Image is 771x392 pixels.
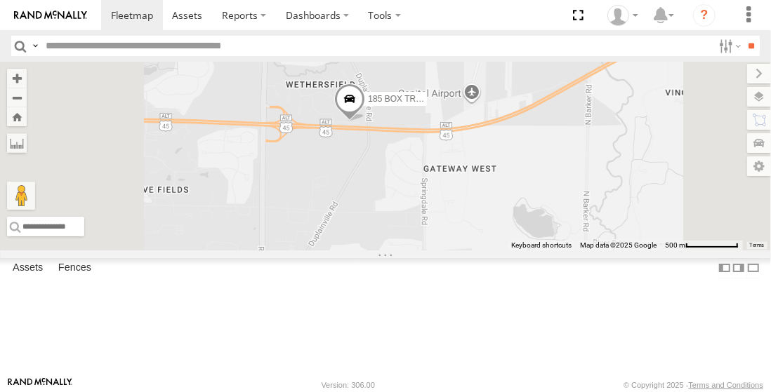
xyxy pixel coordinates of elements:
[689,381,763,389] a: Terms and Conditions
[713,36,744,56] label: Search Filter Options
[718,258,732,278] label: Dock Summary Table to the Left
[747,156,771,176] label: Map Settings
[322,381,375,389] div: Version: 306.00
[8,378,72,392] a: Visit our Website
[7,88,27,107] button: Zoom out
[6,258,50,278] label: Assets
[7,182,35,210] button: Drag Pegman onto the map to open Street View
[51,258,98,278] label: Fences
[511,241,572,250] button: Keyboard shortcuts
[7,69,27,88] button: Zoom in
[693,4,716,27] i: ?
[732,258,746,278] label: Dock Summary Table to the Right
[7,133,27,153] label: Measure
[661,241,743,250] button: Map Scale: 500 m per 72 pixels
[750,243,765,248] a: Terms
[746,258,760,278] label: Hide Summary Table
[580,241,657,249] span: Map data ©2025 Google
[665,241,685,249] span: 500 m
[29,36,41,56] label: Search Query
[624,381,763,389] div: © Copyright 2025 -
[7,107,27,126] button: Zoom Home
[602,5,643,26] div: Dwayne Harer
[14,11,87,20] img: rand-logo.svg
[368,94,433,104] span: 185 BOX TRUCK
